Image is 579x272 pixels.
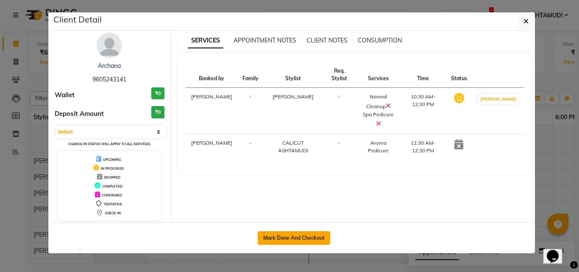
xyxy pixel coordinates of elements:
img: avatar [97,33,122,58]
th: Req. Stylist [323,62,356,88]
span: CHECK-IN [105,211,121,215]
span: UPCOMING [103,157,121,162]
div: Spa Pedicure [362,111,395,129]
span: DROPPED [104,175,120,179]
th: Status [446,62,472,88]
h5: Client Detail [53,13,102,26]
td: 10:30 AM-12:30 PM [401,88,446,134]
button: [PERSON_NAME] [478,94,518,104]
span: COMPLETED [102,184,122,188]
span: [PERSON_NAME] [273,93,314,100]
td: [PERSON_NAME] [186,134,237,160]
th: Booked by [186,62,237,88]
th: Services [356,62,401,88]
span: Wallet [55,90,75,100]
td: - [323,88,356,134]
td: - [237,134,264,160]
td: - [323,134,356,160]
th: Stylist [264,62,323,88]
span: CONFIRMED [102,193,122,197]
th: Family [237,62,264,88]
td: 11:30 AM-12:30 PM [401,134,446,160]
td: - [237,88,264,134]
div: Normal Cleanup [362,93,395,111]
button: Mark Done And Checkout [258,231,330,245]
span: APPOINTMENT NOTES [234,36,296,44]
td: [PERSON_NAME] [186,88,237,134]
div: Aroma Pedicure [362,139,395,154]
span: CONSUMPTION [358,36,402,44]
span: CALICUT ASHTAMUDI [278,140,308,154]
th: Time [401,62,446,88]
iframe: chat widget [543,238,571,264]
a: Archana [98,62,121,70]
span: TENTATIVE [104,202,122,206]
small: Change in status will apply to all services. [68,142,151,146]
span: 9605243141 [92,76,126,83]
span: Deposit Amount [55,109,104,119]
span: IN PROGRESS [101,166,124,171]
span: SERVICES [188,33,223,48]
h3: ₹0 [151,87,164,100]
span: CLIENT NOTES [306,36,348,44]
h3: ₹0 [151,106,164,118]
